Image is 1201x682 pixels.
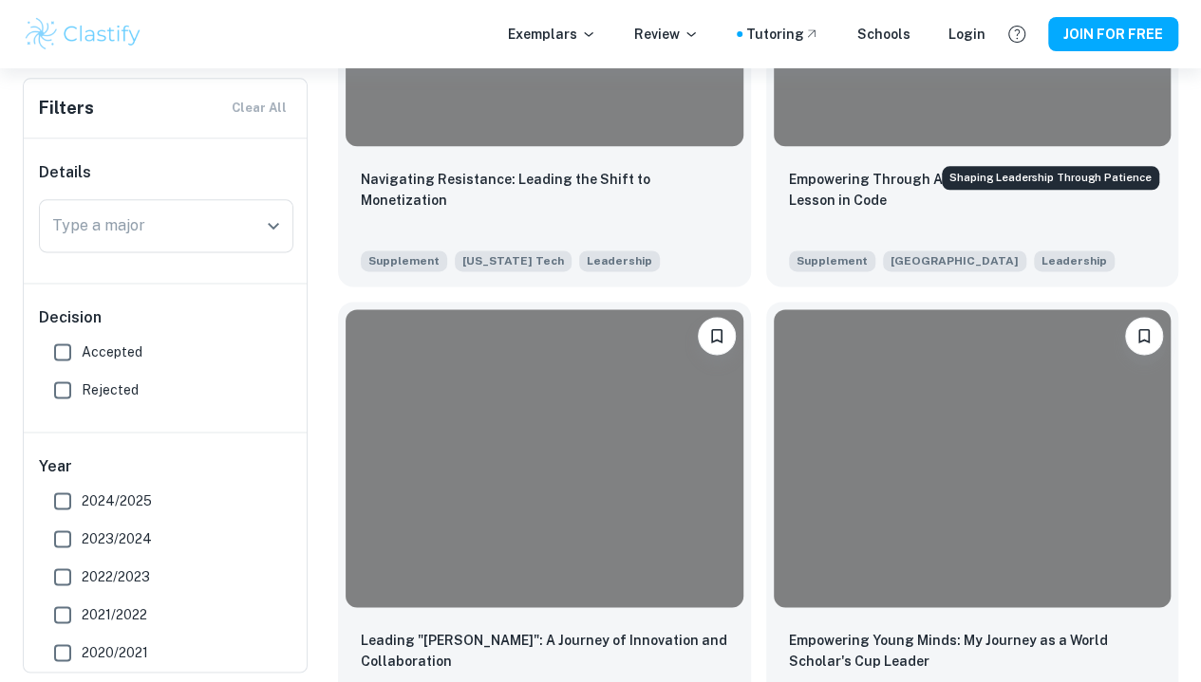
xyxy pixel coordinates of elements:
a: Tutoring [746,24,819,45]
span: Rejected [82,379,139,400]
span: 2023/2024 [82,528,152,549]
p: Empowering Through Accountability: A Leadership Lesson in Code [789,169,1156,211]
span: 2024/2025 [82,490,152,511]
span: Supplement [789,250,875,271]
span: Describe an example of your leadership experience in which you have positively influenced others,... [1034,249,1115,271]
span: 2021/2022 [82,604,147,625]
a: Schools [857,24,910,45]
span: 2022/2023 [82,566,150,587]
span: Leadership [587,252,652,269]
p: Navigating Resistance: Leading the Shift to Monetization [361,169,728,211]
img: Clastify logo [23,15,143,53]
div: Shaping Leadership Through Patience [942,166,1159,190]
span: Share a time when you were most proud of yourself either as a role model or when you displayed yo... [579,249,660,271]
h6: Decision [39,306,293,329]
button: JOIN FOR FREE [1048,17,1178,51]
button: Open [260,212,287,239]
span: Leadership [1041,252,1107,269]
h6: Details [39,161,293,184]
p: Exemplars [508,24,596,45]
button: Please log in to bookmark exemplars [1125,317,1163,355]
span: Supplement [361,250,447,271]
span: [US_STATE] Tech [455,250,572,271]
a: Login [948,24,985,45]
span: 2020/2021 [82,642,148,663]
h6: Filters [39,95,94,121]
button: Help and Feedback [1001,18,1033,50]
h6: Year [39,455,293,478]
p: Leading "Jie Jie Day": A Journey of Innovation and Collaboration [361,630,728,672]
button: Please log in to bookmark exemplars [698,317,736,355]
p: Review [634,24,699,45]
span: Accepted [82,341,142,362]
span: [GEOGRAPHIC_DATA] [883,250,1026,271]
p: Empowering Young Minds: My Journey as a World Scholar's Cup Leader [789,630,1156,672]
